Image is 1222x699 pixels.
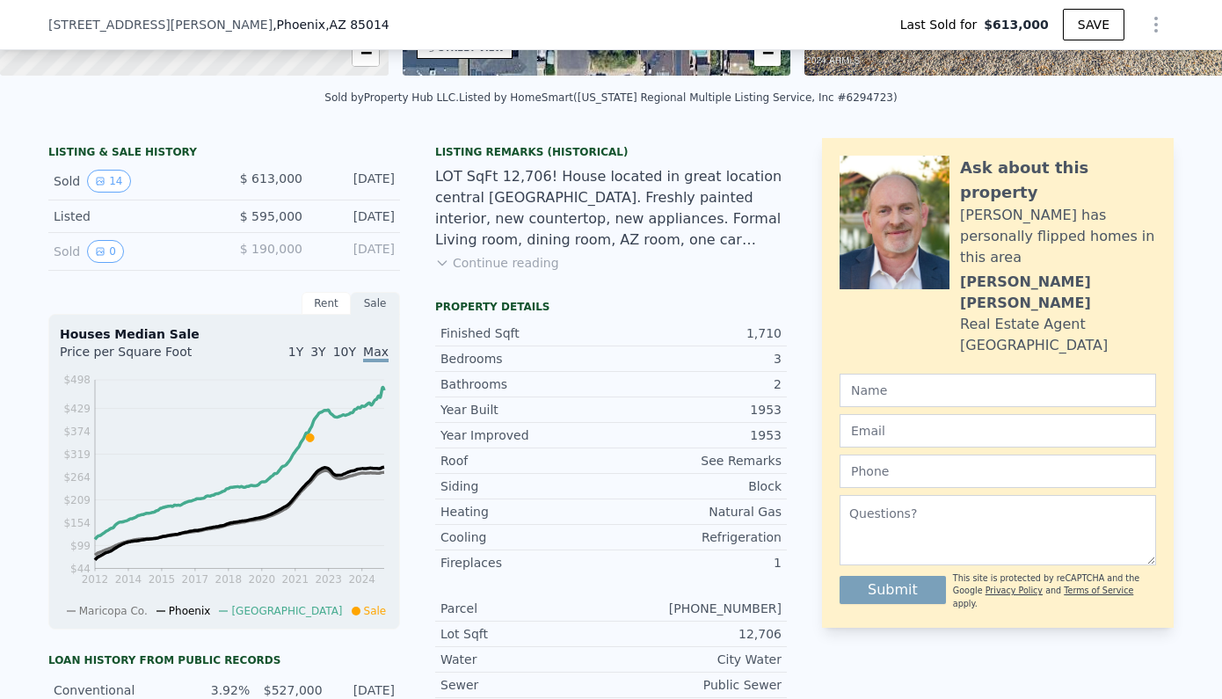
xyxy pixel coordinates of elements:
tspan: $154 [63,517,91,529]
span: $ 613,000 [240,171,302,186]
span: $ 190,000 [240,242,302,256]
a: Zoom out [754,40,781,66]
div: Loan history from public records [48,653,400,667]
span: 10Y [333,345,356,359]
div: Lot Sqft [440,625,611,643]
div: Sold [54,240,210,263]
span: $613,000 [984,16,1049,33]
div: [DATE] [316,240,395,263]
div: Houses Median Sale [60,325,389,343]
tspan: 2020 [249,573,276,586]
a: Terms of Service [1064,586,1133,595]
div: Listed by HomeSmart ([US_STATE] Regional Multiple Listing Service, Inc #6294723) [459,91,898,104]
div: Heating [440,503,611,521]
div: Year Built [440,401,611,419]
div: Bedrooms [440,350,611,368]
tspan: 2014 [115,573,142,586]
span: , Phoenix [273,16,389,33]
input: Email [840,414,1156,448]
div: [DATE] [316,170,395,193]
div: Sold by Property Hub LLC . [324,91,459,104]
div: Natural Gas [611,503,782,521]
button: SAVE [1063,9,1124,40]
div: Listing Remarks (Historical) [435,145,787,159]
div: [PERSON_NAME] [PERSON_NAME] [960,272,1156,314]
span: − [360,41,371,63]
tspan: 2015 [149,573,176,586]
div: 1 [611,554,782,572]
button: View historical data [87,170,130,193]
tspan: $498 [63,374,91,386]
button: View historical data [87,240,124,263]
div: 2 [611,375,782,393]
div: 12,706 [611,625,782,643]
tspan: 2012 [82,573,109,586]
tspan: $374 [63,426,91,438]
div: Water [440,651,611,668]
div: [DATE] [316,208,395,225]
span: Phoenix [169,605,211,617]
span: 3Y [310,345,325,359]
button: Continue reading [435,254,559,272]
div: 1953 [611,426,782,444]
tspan: 2018 [215,573,243,586]
div: City Water [611,651,782,668]
a: Privacy Policy [986,586,1043,595]
div: Siding [440,477,611,495]
span: Maricopa Co. [79,605,148,617]
input: Phone [840,455,1156,488]
div: Listed [54,208,210,225]
div: 3 [611,350,782,368]
tspan: $44 [70,563,91,575]
div: [GEOGRAPHIC_DATA] [960,335,1108,356]
div: [PERSON_NAME] has personally flipped homes in this area [960,205,1156,268]
div: Sale [351,292,400,315]
span: [STREET_ADDRESS][PERSON_NAME] [48,16,273,33]
div: [PHONE_NUMBER] [611,600,782,617]
div: Price per Square Foot [60,343,224,371]
div: Sewer [440,676,611,694]
span: Last Sold for [900,16,985,33]
tspan: $264 [63,471,91,484]
span: $ 595,000 [240,209,302,223]
div: Property details [435,300,787,314]
div: LISTING & SALE HISTORY [48,145,400,163]
div: [DATE] [333,681,395,699]
tspan: 2024 [348,573,375,586]
div: Roof [440,452,611,470]
span: Max [363,345,389,362]
div: Fireplaces [440,554,611,572]
div: Year Improved [440,426,611,444]
span: Sale [364,605,387,617]
div: Rent [302,292,351,315]
button: Submit [840,576,946,604]
div: This site is protected by reCAPTCHA and the Google and apply. [953,572,1156,610]
div: Ask about this property [960,156,1156,205]
div: 3.92% [188,681,250,699]
button: Show Options [1138,7,1174,42]
tspan: $209 [63,494,91,506]
tspan: $319 [63,448,91,461]
tspan: 2017 [182,573,209,586]
div: LOT SqFt 12,706! House located in great location central [GEOGRAPHIC_DATA]. Freshly painted inter... [435,166,787,251]
tspan: $99 [70,540,91,552]
span: 1Y [288,345,303,359]
div: Public Sewer [611,676,782,694]
div: Finished Sqft [440,324,611,342]
tspan: 2021 [281,573,309,586]
div: Parcel [440,600,611,617]
div: Cooling [440,528,611,546]
div: See Remarks [611,452,782,470]
div: 1,710 [611,324,782,342]
tspan: 2023 [315,573,342,586]
span: , AZ 85014 [325,18,389,32]
div: Conventional [54,681,178,699]
div: Sold [54,170,210,193]
a: Zoom out [353,40,379,66]
div: Block [611,477,782,495]
span: [GEOGRAPHIC_DATA] [231,605,342,617]
div: Refrigeration [611,528,782,546]
div: $527,000 [260,681,322,699]
tspan: $429 [63,403,91,415]
input: Name [840,374,1156,407]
